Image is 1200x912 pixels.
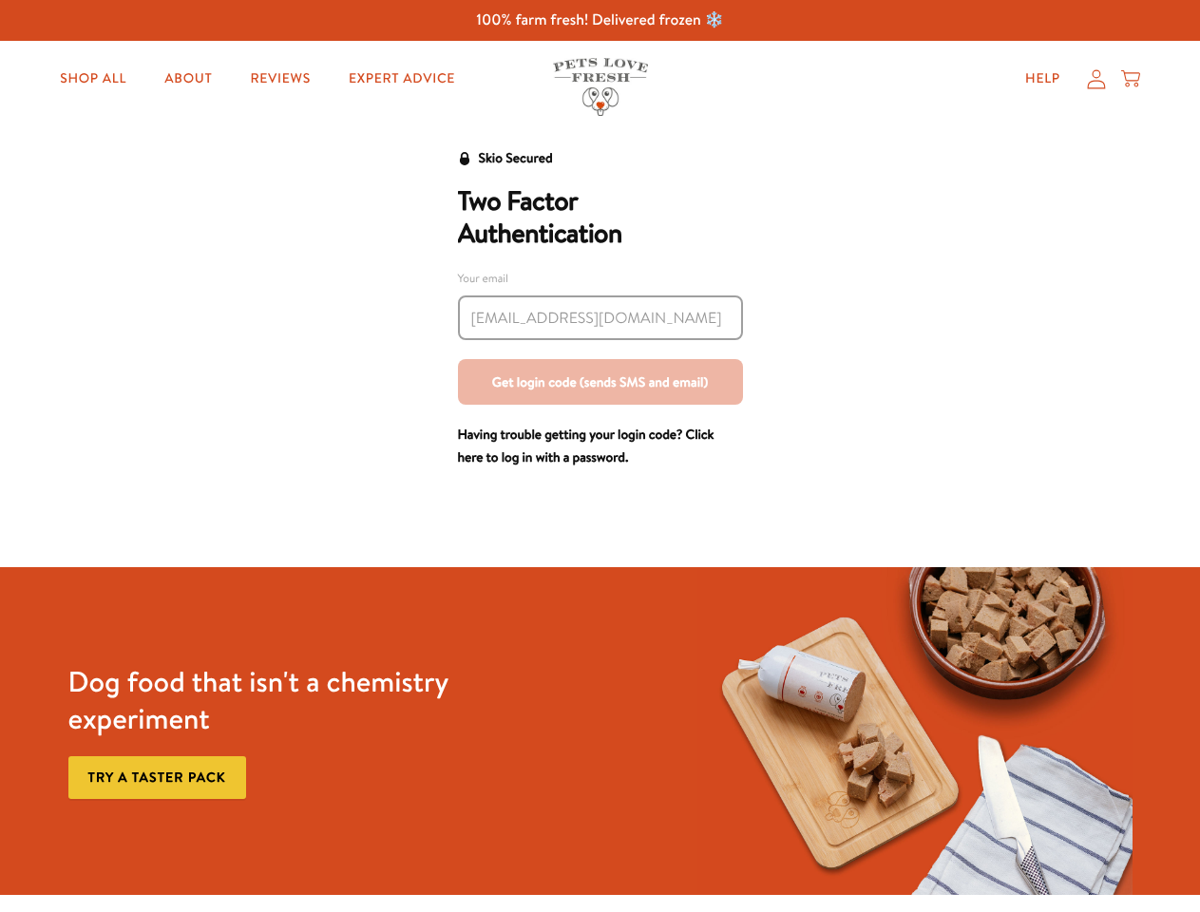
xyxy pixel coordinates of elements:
a: About [149,60,227,98]
a: Help [1010,60,1076,98]
a: Try a taster pack [68,756,246,799]
img: Fussy [697,567,1132,895]
a: Expert Advice [333,60,470,98]
a: Having trouble getting your login code? Click here to log in with a password. [458,425,714,466]
a: Reviews [235,60,325,98]
a: Skio Secured [458,147,553,185]
h2: Two Factor Authentication [458,185,743,250]
h3: Dog food that isn't a chemistry experiment [68,663,503,737]
a: Shop All [45,60,142,98]
div: Skio Secured [479,147,553,170]
img: Pets Love Fresh [553,58,648,116]
svg: Security [458,152,471,165]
